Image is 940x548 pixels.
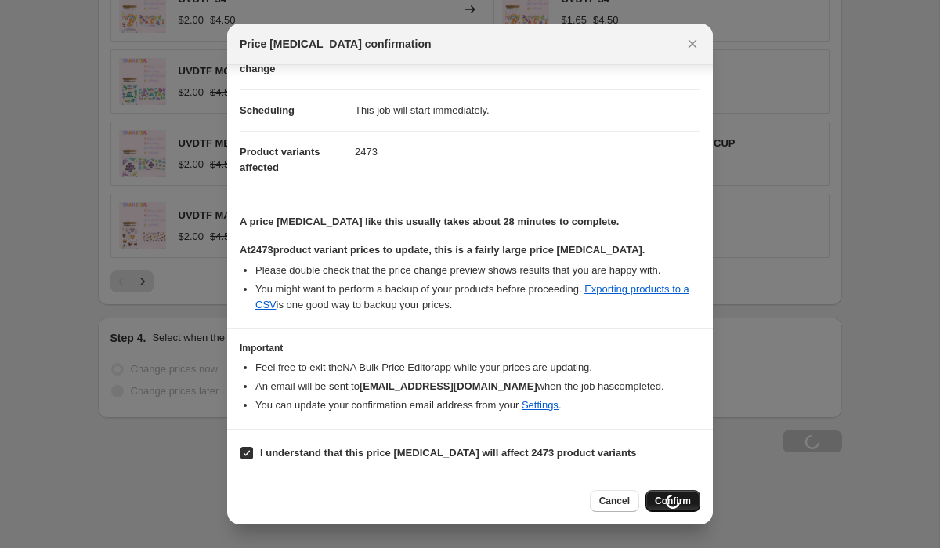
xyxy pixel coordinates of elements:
h3: Important [240,342,700,354]
a: Settings [522,399,559,411]
b: At 2473 product variant prices to update, this is a fairly large price [MEDICAL_DATA]. [240,244,645,256]
b: A price [MEDICAL_DATA] like this usually takes about 28 minutes to complete. [240,216,619,227]
button: Close [681,33,703,55]
li: You might want to perform a backup of your products before proceeding. is one good way to backup ... [255,281,700,313]
span: Scheduling [240,104,295,116]
dd: This job will start immediately. [355,89,700,131]
span: Price [MEDICAL_DATA] confirmation [240,36,432,52]
li: You can update your confirmation email address from your . [255,397,700,413]
a: Exporting products to a CSV [255,283,689,310]
li: Please double check that the price change preview shows results that you are happy with. [255,263,700,278]
button: Cancel [590,490,639,512]
span: Cancel [599,495,630,507]
b: I understand that this price [MEDICAL_DATA] will affect 2473 product variants [260,447,637,459]
span: Product variants affected [240,146,320,173]
li: An email will be sent to when the job has completed . [255,379,700,394]
li: Feel free to exit the NA Bulk Price Editor app while your prices are updating. [255,360,700,376]
dd: 2473 [355,131,700,172]
b: [EMAIL_ADDRESS][DOMAIN_NAME] [360,380,537,392]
